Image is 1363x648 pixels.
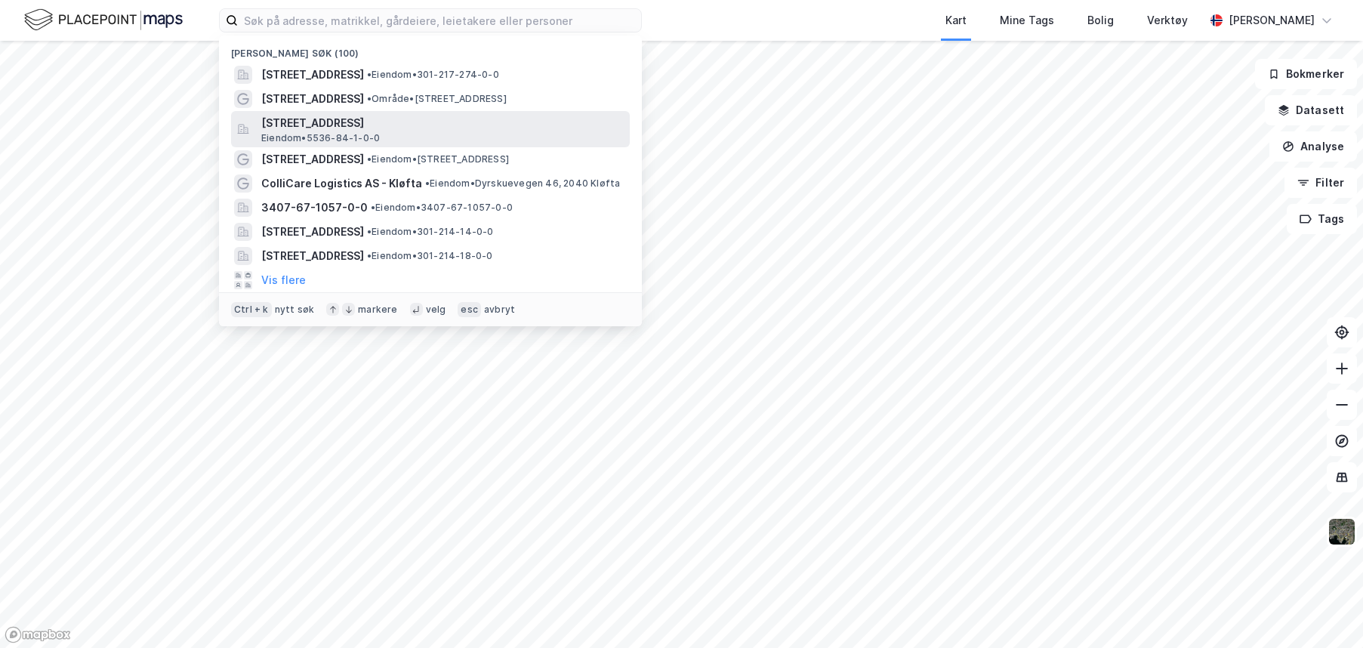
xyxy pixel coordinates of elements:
[1000,11,1054,29] div: Mine Tags
[1229,11,1315,29] div: [PERSON_NAME]
[367,153,509,165] span: Eiendom • [STREET_ADDRESS]
[371,202,375,213] span: •
[367,226,372,237] span: •
[367,69,372,80] span: •
[261,132,380,144] span: Eiendom • 5536-84-1-0-0
[261,223,364,241] span: [STREET_ADDRESS]
[1087,11,1114,29] div: Bolig
[261,199,368,217] span: 3407-67-1057-0-0
[238,9,641,32] input: Søk på adresse, matrikkel, gårdeiere, leietakere eller personer
[231,302,272,317] div: Ctrl + k
[261,114,624,132] span: [STREET_ADDRESS]
[1147,11,1188,29] div: Verktøy
[261,174,422,193] span: ColliCare Logistics AS - Kløfta
[261,150,364,168] span: [STREET_ADDRESS]
[261,247,364,265] span: [STREET_ADDRESS]
[261,90,364,108] span: [STREET_ADDRESS]
[261,271,306,289] button: Vis flere
[945,11,967,29] div: Kart
[367,250,372,261] span: •
[1287,575,1363,648] iframe: Chat Widget
[367,93,372,104] span: •
[261,66,364,84] span: [STREET_ADDRESS]
[367,93,507,105] span: Område • [STREET_ADDRESS]
[367,250,493,262] span: Eiendom • 301-214-18-0-0
[1269,131,1357,162] button: Analyse
[1255,59,1357,89] button: Bokmerker
[367,69,499,81] span: Eiendom • 301-217-274-0-0
[1284,168,1357,198] button: Filter
[358,304,397,316] div: markere
[458,302,481,317] div: esc
[1328,517,1356,546] img: 9k=
[219,35,642,63] div: [PERSON_NAME] søk (100)
[1287,204,1357,234] button: Tags
[367,226,494,238] span: Eiendom • 301-214-14-0-0
[5,626,71,643] a: Mapbox homepage
[24,7,183,33] img: logo.f888ab2527a4732fd821a326f86c7f29.svg
[1265,95,1357,125] button: Datasett
[371,202,513,214] span: Eiendom • 3407-67-1057-0-0
[425,177,430,189] span: •
[367,153,372,165] span: •
[425,177,620,190] span: Eiendom • Dyrskuevegen 46, 2040 Kløfta
[275,304,315,316] div: nytt søk
[484,304,515,316] div: avbryt
[426,304,446,316] div: velg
